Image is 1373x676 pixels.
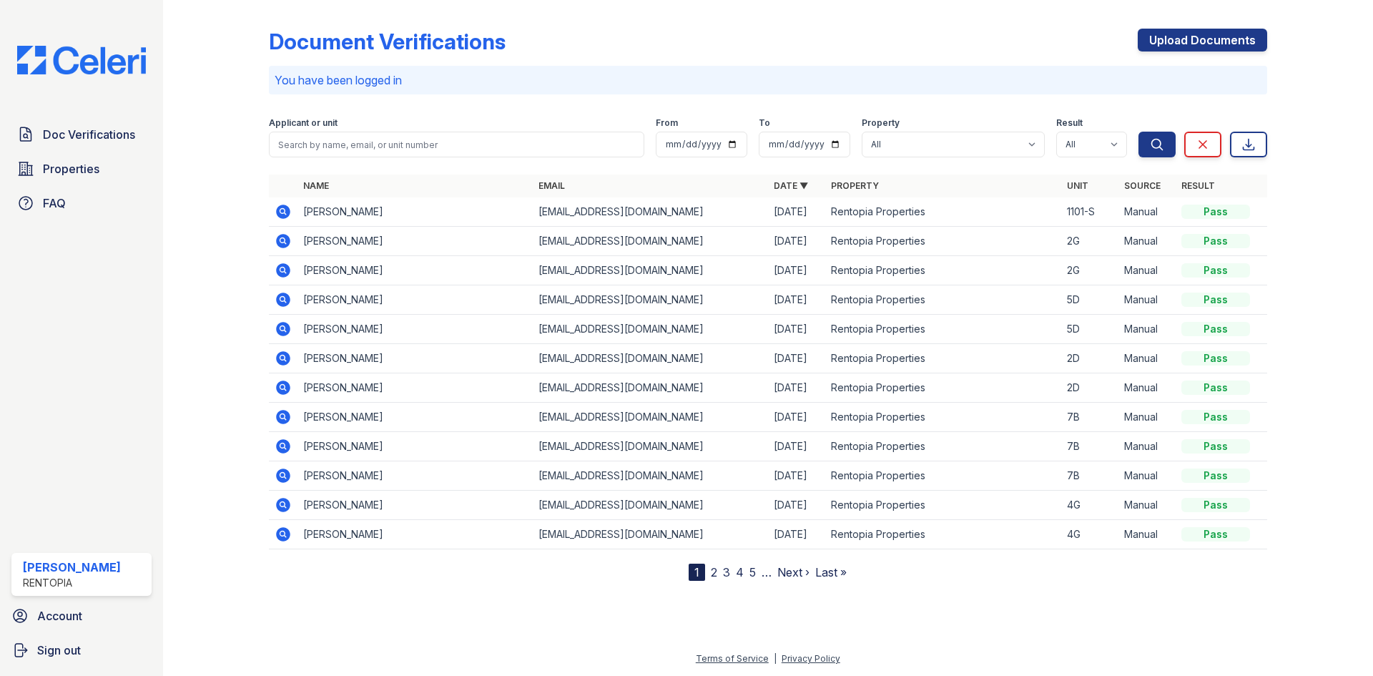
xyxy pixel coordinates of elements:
div: Pass [1181,205,1250,219]
td: 7B [1061,461,1118,491]
td: Manual [1118,520,1176,549]
label: Property [862,117,900,129]
td: [EMAIL_ADDRESS][DOMAIN_NAME] [533,373,768,403]
a: Email [538,180,565,191]
a: FAQ [11,189,152,217]
td: 1101-S [1061,197,1118,227]
input: Search by name, email, or unit number [269,132,644,157]
a: Result [1181,180,1215,191]
td: [EMAIL_ADDRESS][DOMAIN_NAME] [533,344,768,373]
td: Rentopia Properties [825,197,1060,227]
td: [PERSON_NAME] [297,256,533,285]
a: Source [1124,180,1161,191]
span: Doc Verifications [43,126,135,143]
a: 4 [736,565,744,579]
span: Properties [43,160,99,177]
div: Rentopia [23,576,121,590]
div: Pass [1181,322,1250,336]
td: [PERSON_NAME] [297,373,533,403]
p: You have been logged in [275,72,1261,89]
td: Rentopia Properties [825,315,1060,344]
td: 7B [1061,432,1118,461]
td: 2G [1061,256,1118,285]
td: [EMAIL_ADDRESS][DOMAIN_NAME] [533,520,768,549]
td: [EMAIL_ADDRESS][DOMAIN_NAME] [533,285,768,315]
td: [PERSON_NAME] [297,315,533,344]
div: Pass [1181,263,1250,278]
div: Pass [1181,527,1250,542]
div: [PERSON_NAME] [23,559,121,576]
td: [DATE] [768,432,825,461]
td: [EMAIL_ADDRESS][DOMAIN_NAME] [533,197,768,227]
div: Pass [1181,293,1250,307]
td: Manual [1118,227,1176,256]
td: [DATE] [768,461,825,491]
td: [DATE] [768,256,825,285]
img: CE_Logo_Blue-a8612792a0a2168367f1c8372b55b34899dd931a85d93a1a3d3e32e68fde9ad4.png [6,46,157,74]
a: Privacy Policy [782,653,840,664]
td: 5D [1061,285,1118,315]
td: Manual [1118,491,1176,520]
td: [DATE] [768,520,825,549]
td: [PERSON_NAME] [297,227,533,256]
div: Pass [1181,498,1250,512]
a: Property [831,180,879,191]
td: [DATE] [768,491,825,520]
td: Rentopia Properties [825,491,1060,520]
td: Rentopia Properties [825,344,1060,373]
div: Pass [1181,351,1250,366]
div: Pass [1181,381,1250,395]
td: [PERSON_NAME] [297,461,533,491]
a: Upload Documents [1138,29,1267,52]
td: [DATE] [768,227,825,256]
a: Unit [1067,180,1088,191]
td: [PERSON_NAME] [297,491,533,520]
td: [EMAIL_ADDRESS][DOMAIN_NAME] [533,403,768,432]
div: Pass [1181,439,1250,454]
td: [PERSON_NAME] [297,197,533,227]
td: Manual [1118,285,1176,315]
td: 4G [1061,520,1118,549]
td: 2G [1061,227,1118,256]
a: Terms of Service [696,653,769,664]
div: Pass [1181,234,1250,248]
td: 2D [1061,344,1118,373]
a: 2 [711,565,717,579]
td: [PERSON_NAME] [297,403,533,432]
label: From [656,117,678,129]
td: Manual [1118,403,1176,432]
div: | [774,653,777,664]
div: Pass [1181,410,1250,424]
a: Doc Verifications [11,120,152,149]
td: [EMAIL_ADDRESS][DOMAIN_NAME] [533,227,768,256]
td: Rentopia Properties [825,227,1060,256]
td: [DATE] [768,344,825,373]
div: 1 [689,564,705,581]
td: Rentopia Properties [825,256,1060,285]
span: Sign out [37,642,81,659]
span: FAQ [43,195,66,212]
label: Result [1056,117,1083,129]
a: Name [303,180,329,191]
td: Manual [1118,315,1176,344]
td: [DATE] [768,285,825,315]
label: Applicant or unit [269,117,338,129]
td: Rentopia Properties [825,285,1060,315]
a: Date ▼ [774,180,808,191]
a: Account [6,602,157,630]
td: Manual [1118,461,1176,491]
td: [EMAIL_ADDRESS][DOMAIN_NAME] [533,432,768,461]
td: Manual [1118,432,1176,461]
td: 5D [1061,315,1118,344]
a: Sign out [6,636,157,665]
td: Rentopia Properties [825,461,1060,491]
td: [EMAIL_ADDRESS][DOMAIN_NAME] [533,461,768,491]
div: Pass [1181,469,1250,483]
td: 7B [1061,403,1118,432]
td: 2D [1061,373,1118,403]
div: Document Verifications [269,29,506,54]
a: Last » [815,565,847,579]
td: [PERSON_NAME] [297,520,533,549]
td: 4G [1061,491,1118,520]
